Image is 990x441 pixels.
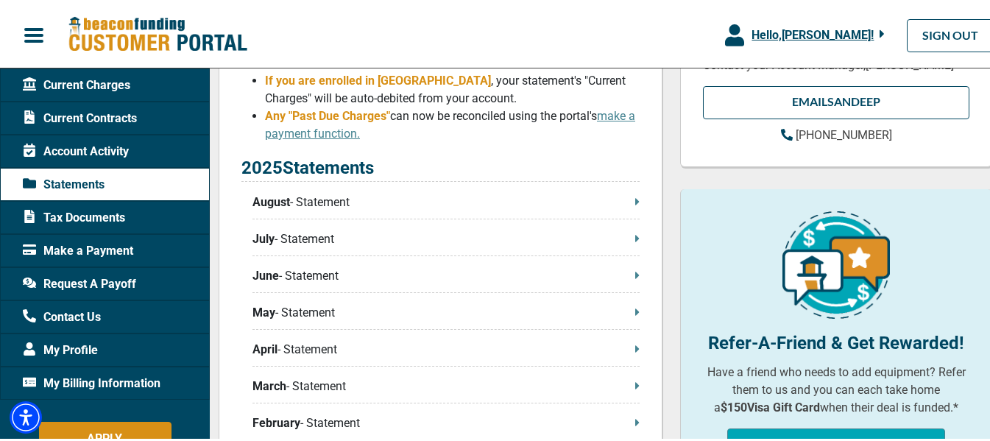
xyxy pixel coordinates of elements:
[252,228,275,246] span: July
[68,14,247,52] img: Beacon Funding Customer Portal Logo
[252,412,300,430] span: February
[252,191,640,209] p: - Statement
[265,107,390,121] span: Any "Past Due Charges"
[781,124,892,142] a: [PHONE_NUMBER]
[265,107,635,138] span: can now be reconciled using the portal's
[23,141,129,158] span: Account Activity
[252,265,279,283] span: June
[752,26,874,40] span: Hello, [PERSON_NAME] !
[23,306,101,324] span: Contact Us
[252,302,275,320] span: May
[23,107,137,125] span: Current Contracts
[252,339,640,356] p: - Statement
[252,302,640,320] p: - Statement
[10,399,42,431] div: Accessibility Menu
[23,174,105,191] span: Statements
[703,361,969,414] p: Have a friend who needs to add equipment? Refer them to us and you can each take home a when thei...
[23,273,136,291] span: Request A Payoff
[252,375,640,393] p: - Statement
[252,412,640,430] p: - Statement
[721,398,820,412] b: $150 Visa Gift Card
[703,328,969,354] p: Refer-A-Friend & Get Rewarded!
[23,74,130,92] span: Current Charges
[252,228,640,246] p: - Statement
[241,152,640,180] p: 2025 Statements
[703,84,969,117] a: EMAILSandeep
[23,240,133,258] span: Make a Payment
[252,265,640,283] p: - Statement
[23,339,98,357] span: My Profile
[796,126,892,140] span: [PHONE_NUMBER]
[782,209,890,317] img: refer-a-friend-icon.png
[252,191,290,209] span: August
[23,207,125,225] span: Tax Documents
[252,375,286,393] span: March
[23,373,160,390] span: My Billing Information
[265,71,491,85] span: If you are enrolled in [GEOGRAPHIC_DATA]
[252,339,277,356] span: April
